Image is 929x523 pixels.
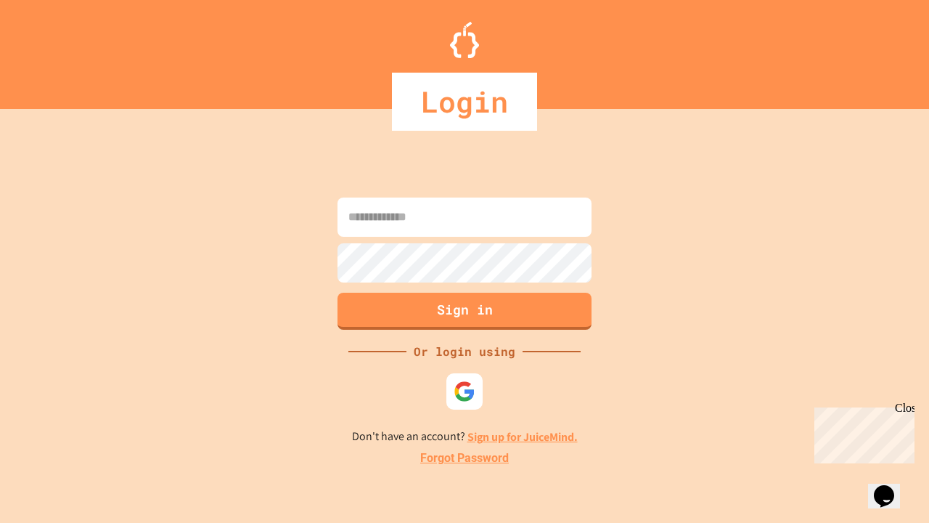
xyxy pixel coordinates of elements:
img: Logo.svg [450,22,479,58]
iframe: chat widget [868,465,914,508]
div: Or login using [406,343,523,360]
img: google-icon.svg [454,381,475,402]
a: Forgot Password [420,450,509,467]
iframe: chat widget [809,402,914,463]
button: Sign in [337,293,592,330]
a: Sign up for JuiceMind. [467,429,578,445]
p: Don't have an account? [352,428,578,446]
div: Chat with us now!Close [6,6,100,92]
div: Login [392,73,537,131]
